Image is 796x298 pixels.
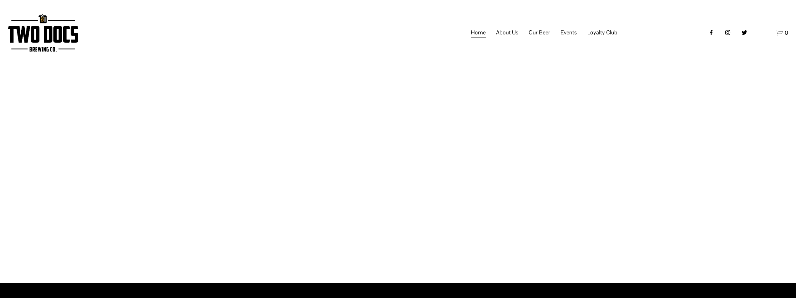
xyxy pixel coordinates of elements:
[529,27,550,38] a: folder dropdown
[496,27,518,38] span: About Us
[587,27,617,38] a: folder dropdown
[8,14,78,52] img: Two Docs Brewing Co.
[708,29,714,36] a: Facebook
[725,29,731,36] a: instagram-unauth
[471,27,486,38] a: Home
[560,27,577,38] span: Events
[179,135,617,173] h1: Beer is Art.
[775,29,788,37] a: 0
[741,29,748,36] a: twitter-unauth
[560,27,577,38] a: folder dropdown
[785,29,788,36] span: 0
[529,27,550,38] span: Our Beer
[587,27,617,38] span: Loyalty Club
[496,27,518,38] a: folder dropdown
